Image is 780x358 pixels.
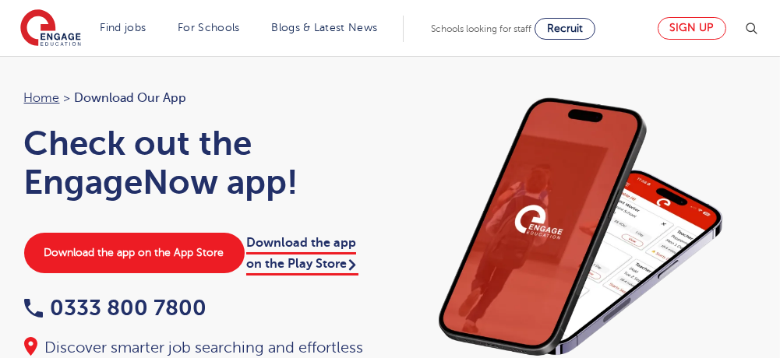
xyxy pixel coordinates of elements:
[20,9,81,48] img: Engage Education
[658,17,726,40] a: Sign up
[24,88,375,108] nav: breadcrumb
[272,22,378,33] a: Blogs & Latest News
[535,18,595,40] a: Recruit
[547,23,583,34] span: Recruit
[24,124,375,202] h1: Check out the EngageNow app!
[24,233,245,273] a: Download the app on the App Store
[431,23,531,34] span: Schools looking for staff
[246,236,358,275] a: Download the app on the Play Store
[75,88,187,108] span: Download our app
[24,91,60,105] a: Home
[64,91,71,105] span: >
[24,296,207,320] a: 0333 800 7800
[101,22,146,33] a: Find jobs
[178,22,239,33] a: For Schools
